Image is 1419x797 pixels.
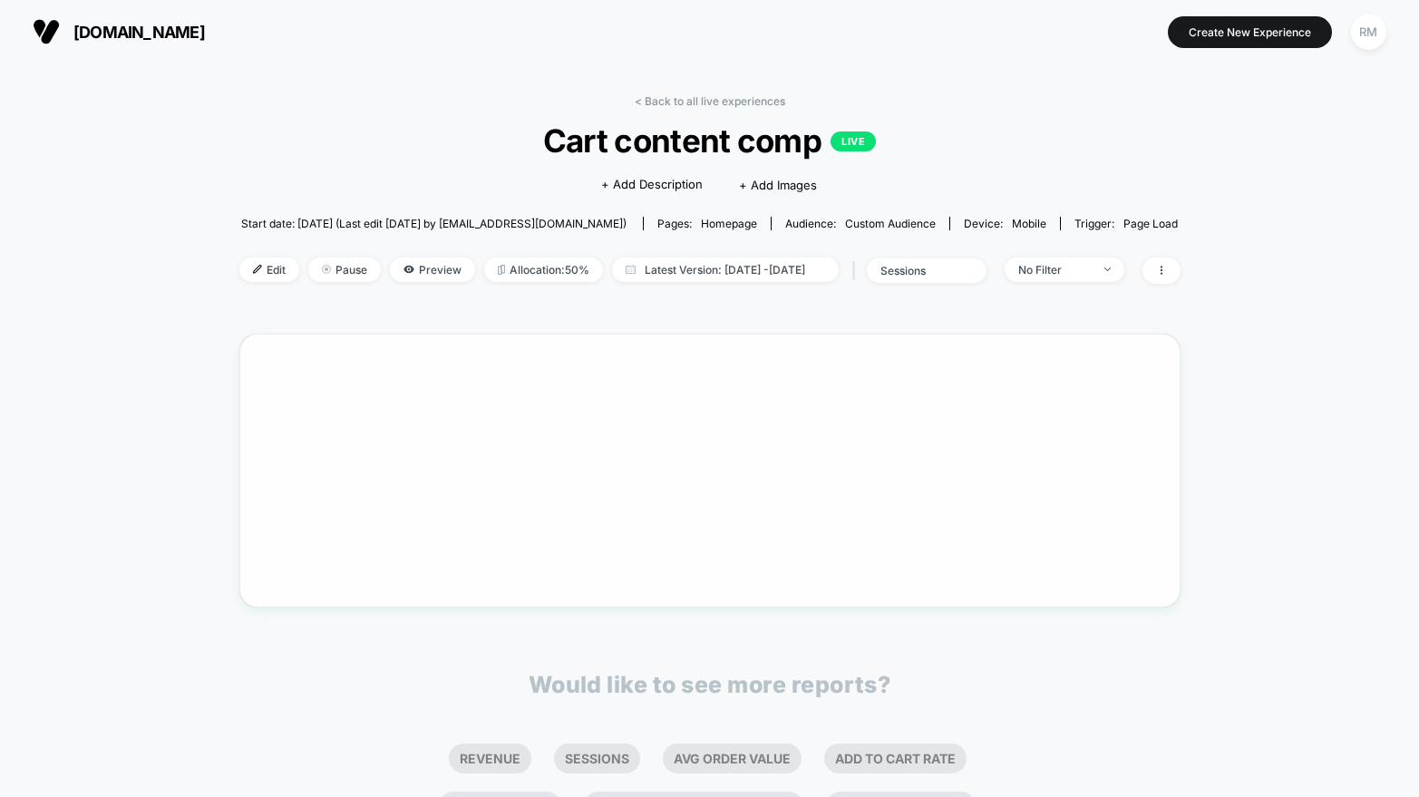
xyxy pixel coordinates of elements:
[663,744,802,773] li: Avg Order Value
[949,217,1060,230] span: Device:
[1346,14,1392,51] button: RM
[1012,217,1046,230] span: mobile
[449,744,531,773] li: Revenue
[831,131,876,151] p: LIVE
[322,265,331,274] img: end
[27,17,210,46] button: [DOMAIN_NAME]
[286,121,1132,160] span: Cart content comp
[308,258,381,282] span: Pause
[701,217,757,230] span: homepage
[1104,267,1111,271] img: end
[1351,15,1386,50] div: RM
[848,258,867,284] span: |
[1123,217,1178,230] span: Page Load
[785,217,936,230] div: Audience:
[845,217,936,230] span: Custom Audience
[73,23,205,42] span: [DOMAIN_NAME]
[498,265,505,275] img: rebalance
[1018,263,1091,277] div: No Filter
[529,671,891,698] p: Would like to see more reports?
[626,265,636,274] img: calendar
[635,94,785,108] a: < Back to all live experiences
[1074,217,1178,230] div: Trigger:
[239,258,299,282] span: Edit
[739,178,817,192] span: + Add Images
[241,217,627,230] span: Start date: [DATE] (Last edit [DATE] by [EMAIL_ADDRESS][DOMAIN_NAME])
[390,258,475,282] span: Preview
[554,744,640,773] li: Sessions
[253,265,262,274] img: edit
[657,217,757,230] div: Pages:
[1168,16,1332,48] button: Create New Experience
[33,18,60,45] img: Visually logo
[484,258,603,282] span: Allocation: 50%
[601,176,703,194] span: + Add Description
[612,258,839,282] span: Latest Version: [DATE] - [DATE]
[880,264,953,277] div: sessions
[824,744,967,773] li: Add To Cart Rate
